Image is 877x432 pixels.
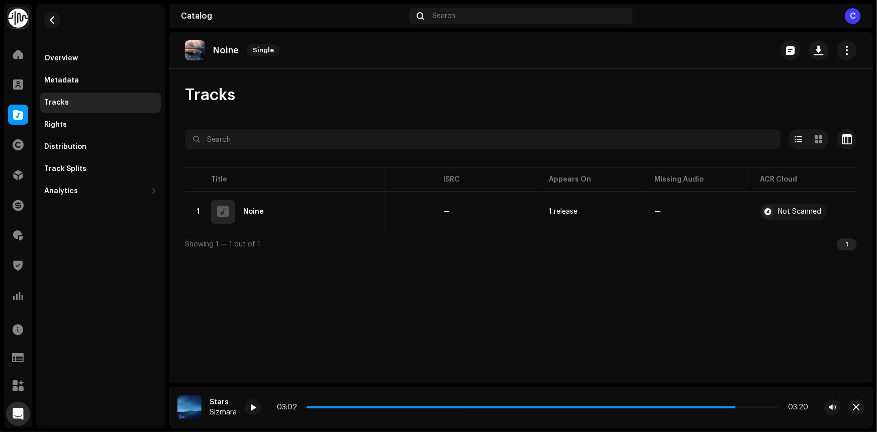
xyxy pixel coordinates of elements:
[177,395,202,419] img: 7c19c52c-b712-4ce0-8f0b-b8ecdb5800a9
[40,70,161,91] re-m-nav-item: Metadata
[549,208,577,215] div: 1 release
[210,408,237,416] div: Sizmara
[40,48,161,68] re-m-nav-item: Overview
[845,8,861,24] div: C
[40,181,161,201] re-m-nav-dropdown: Analytics
[44,121,67,129] div: Rights
[837,238,857,250] div: 1
[44,76,79,84] div: Metadata
[778,208,821,215] div: Not Scanned
[277,403,303,411] div: 03:02
[443,208,450,215] div: —
[181,12,405,20] div: Catalog
[40,159,161,179] re-m-nav-item: Track Splits
[6,402,30,426] div: Open Intercom Messenger
[783,403,808,411] div: 03:20
[185,40,205,60] img: 65e7b2cd-5822-4b7d-9afd-d40fc127fa6a
[44,165,86,173] div: Track Splits
[654,208,744,215] re-a-table-badge: —
[433,12,456,20] span: Search
[44,187,78,195] div: Analytics
[40,115,161,135] re-m-nav-item: Rights
[185,129,781,149] input: Search
[247,44,280,56] span: Single
[44,54,78,62] div: Overview
[549,208,638,215] span: 1 release
[44,143,86,151] div: Distribution
[185,85,235,105] span: Tracks
[243,208,264,215] div: Noine
[40,93,161,113] re-m-nav-item: Tracks
[210,398,237,406] div: Stars
[213,45,239,56] p: Noine
[44,99,69,107] div: Tracks
[40,137,161,157] re-m-nav-item: Distribution
[8,8,28,28] img: 0f74c21f-6d1c-4dbc-9196-dbddad53419e
[185,241,260,248] span: Showing 1 — 1 out of 1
